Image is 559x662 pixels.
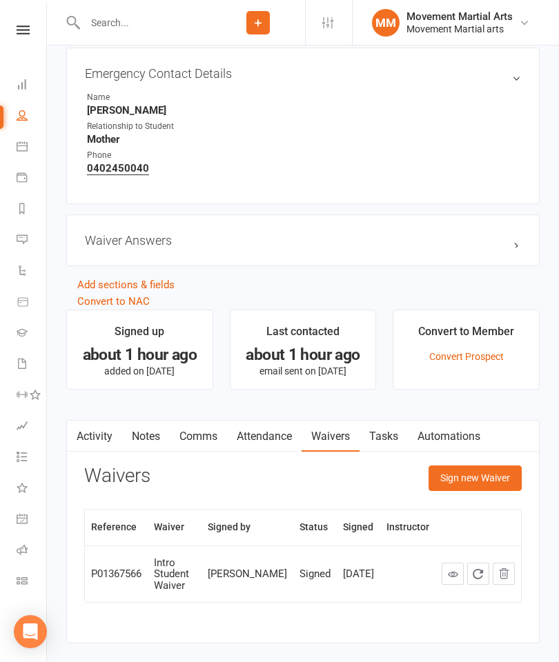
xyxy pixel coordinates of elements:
strong: [PERSON_NAME] [87,104,521,117]
th: Signed by [202,510,293,545]
a: Convert Prospect [429,351,504,362]
a: Calendar [17,132,48,163]
button: Sign new Waiver [429,465,522,490]
a: Product Sales [17,288,48,319]
a: Payments [17,163,48,194]
a: Attendance [227,421,302,452]
div: P01367566 [91,568,141,580]
a: Tasks [360,421,408,452]
a: General attendance kiosk mode [17,505,48,536]
div: Signed up [115,323,164,348]
a: Waivers [302,421,360,452]
a: Assessments [17,412,48,443]
h3: Waiver Answers [85,233,521,248]
a: Class kiosk mode [17,567,48,598]
div: Name [87,91,201,104]
p: email sent on [DATE] [243,365,364,377]
div: Convert to Member [418,323,514,348]
a: Add sections & fields [77,279,175,291]
h3: Waivers [84,465,150,487]
strong: Mother [87,133,521,146]
a: Convert to NAC [77,295,150,308]
a: What's New [17,474,48,505]
div: Open Intercom Messenger [14,615,47,648]
a: Notes [122,421,170,452]
div: Relationship to Student [87,120,201,133]
th: Instructor [380,510,435,545]
a: Automations [408,421,490,452]
input: Search... [81,13,211,32]
a: Reports [17,194,48,225]
div: Intro Student Waiver [154,557,195,592]
div: Phone [87,149,201,162]
th: Status [293,510,337,545]
a: People [17,101,48,132]
div: [DATE] [343,568,374,580]
h3: Emergency Contact Details [85,66,521,81]
th: Waiver [148,510,202,545]
div: [PERSON_NAME] [208,568,287,580]
a: Roll call kiosk mode [17,536,48,567]
div: MM [372,9,400,37]
th: Signed [337,510,380,545]
div: Signed [300,568,331,580]
a: Comms [170,421,227,452]
a: Activity [67,421,122,452]
div: Last contacted [266,323,340,348]
div: about 1 hour ago [79,348,200,362]
th: Reference [85,510,148,545]
p: added on [DATE] [79,365,200,377]
div: about 1 hour ago [243,348,364,362]
div: Movement Martial arts [406,23,513,35]
a: Dashboard [17,70,48,101]
div: Movement Martial Arts [406,10,513,23]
